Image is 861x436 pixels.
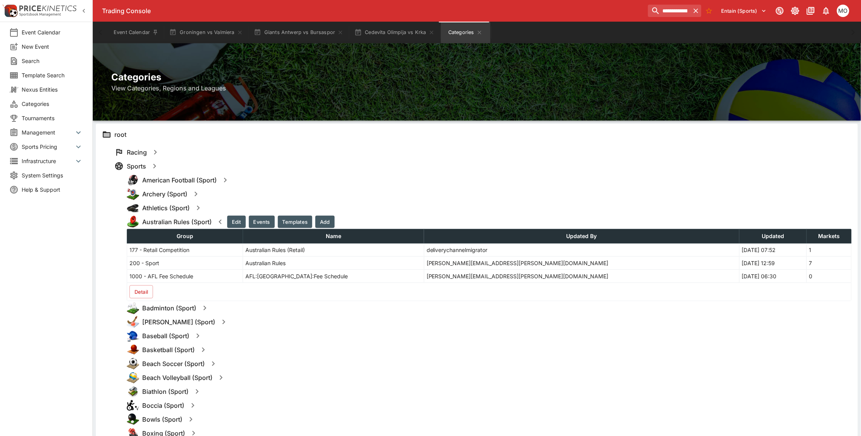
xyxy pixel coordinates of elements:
[142,176,217,184] h6: American Football (Sport)
[739,270,807,283] td: [DATE] 06:30
[22,28,83,36] span: Event Calendar
[127,344,139,356] img: basketball.png
[142,346,195,354] h6: Basketball (Sport)
[243,229,424,244] th: Name
[127,257,243,270] td: 200 - Sport
[142,304,196,312] h6: Badminton (Sport)
[22,143,74,151] span: Sports Pricing
[127,202,139,214] img: athletics.png
[739,257,807,270] td: [DATE] 12:59
[249,22,349,43] button: Giants Antwerp vs Bursaspor
[243,244,424,257] td: Australian Rules (Retail)
[249,216,275,228] button: Events
[165,22,248,43] button: Groningen vs Valmiera
[111,71,842,83] h2: Categories
[22,157,74,165] span: Infrastructure
[2,3,18,19] img: PriceKinetics Logo
[424,244,739,257] td: deliverychannelmigrator
[22,171,83,179] span: System Settings
[142,318,215,326] h6: [PERSON_NAME] (Sport)
[127,174,139,186] img: american_football.png
[129,285,153,298] button: Detail
[127,162,146,170] h6: Sports
[127,316,139,328] img: bandy.png
[22,128,74,136] span: Management
[22,100,83,108] span: Categories
[127,216,139,228] img: australian_rules.png
[243,270,424,283] td: AFL:[GEOGRAPHIC_DATA]:Fee Schedule
[127,148,147,157] h6: Racing
[835,2,852,19] button: Mark O'Loughlan
[127,270,243,283] td: 1000 - AFL Fee Schedule
[102,7,645,15] div: Trading Console
[142,402,184,410] h6: Boccia (Sport)
[19,5,77,11] img: PriceKinetics
[441,22,490,43] button: Categories
[807,229,851,244] th: Markets
[22,114,83,122] span: Tournaments
[142,388,189,396] h6: Biathlon (Sport)
[788,4,802,18] button: Toggle light/dark mode
[837,5,849,17] div: Mark O'Loughlan
[127,358,139,370] img: beach_soccer.png
[127,385,139,398] img: other.png
[243,257,424,270] td: Australian Rules
[717,5,771,17] button: Select Tenant
[114,131,126,139] h6: root
[22,71,83,79] span: Template Search
[350,22,439,43] button: Cedevita Olimpija vs Krka
[127,302,139,314] img: badminton.png
[807,270,851,283] td: 0
[819,4,833,18] button: Notifications
[424,270,739,283] td: [PERSON_NAME][EMAIL_ADDRESS][PERSON_NAME][DOMAIN_NAME]
[739,229,807,244] th: Updated
[127,330,139,342] img: baseball.png
[109,22,163,43] button: Event Calendar
[807,257,851,270] td: 7
[142,416,182,424] h6: Bowls (Sport)
[315,216,335,228] button: Add
[424,257,739,270] td: [PERSON_NAME][EMAIL_ADDRESS][PERSON_NAME][DOMAIN_NAME]
[142,360,205,368] h6: Beach Soccer (Sport)
[142,204,190,212] h6: Athletics (Sport)
[227,216,246,228] button: Edit
[127,188,139,200] img: archery.png
[278,216,312,228] button: Templates
[142,374,213,382] h6: Beach Volleyball (Sport)
[807,244,851,257] td: 1
[111,83,842,93] h6: View Categories, Regions and Leagues
[22,85,83,94] span: Nexus Entities
[142,190,187,198] h6: Archery (Sport)
[19,13,61,16] img: Sportsbook Management
[127,229,243,244] th: Group
[22,57,83,65] span: Search
[739,244,807,257] td: [DATE] 07:52
[703,5,715,17] button: No Bookmarks
[22,186,83,194] span: Help & Support
[22,43,83,51] span: New Event
[127,399,139,412] img: boccia.png
[127,371,139,384] img: beach_volleyball.png
[142,218,212,226] h6: Australian Rules (Sport)
[648,5,691,17] input: search
[142,332,189,340] h6: Baseball (Sport)
[127,413,139,426] img: bowls.png
[773,4,787,18] button: Connected to PK
[127,244,243,257] td: 177 - Retail Competition
[804,4,818,18] button: Documentation
[424,229,739,244] th: Updated By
